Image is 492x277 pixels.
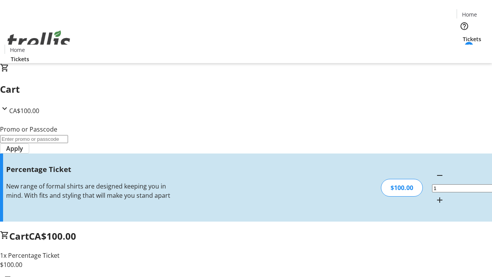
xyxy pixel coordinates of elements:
h3: Percentage Ticket [6,164,174,175]
button: Increment by one [432,192,447,208]
span: Apply [6,144,23,153]
span: Tickets [463,35,481,43]
a: Home [5,46,30,54]
div: $100.00 [381,179,423,197]
span: Home [10,46,25,54]
a: Tickets [457,35,487,43]
a: Tickets [5,55,35,63]
a: Home [457,10,482,18]
span: CA$100.00 [9,107,39,115]
span: CA$100.00 [29,230,76,242]
div: New range of formal shirts are designed keeping you in mind. With fits and styling that will make... [6,182,174,200]
span: Home [462,10,477,18]
span: Tickets [11,55,29,63]
button: Cart [457,43,472,58]
button: Decrement by one [432,168,447,183]
img: Orient E2E Organization HrWo1i01yf's Logo [5,22,73,60]
button: Help [457,18,472,34]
